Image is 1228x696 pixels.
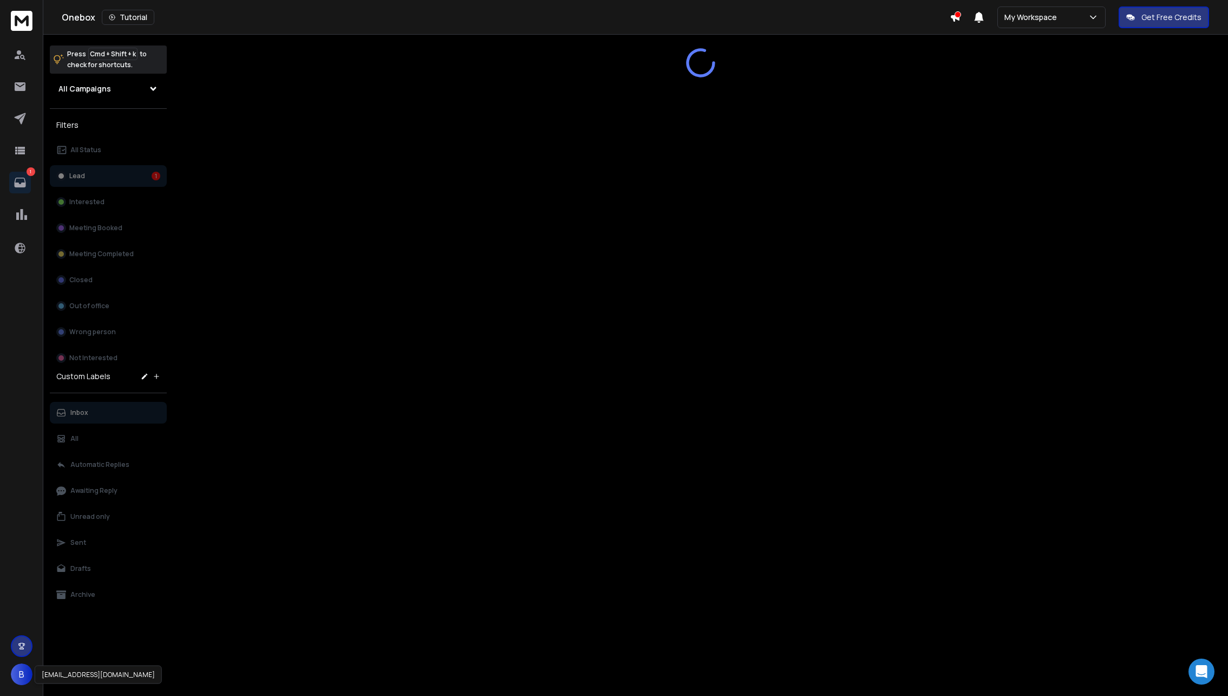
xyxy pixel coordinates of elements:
[35,666,162,684] div: [EMAIL_ADDRESS][DOMAIN_NAME]
[102,10,154,25] button: Tutorial
[11,664,32,685] button: B
[62,10,950,25] div: Onebox
[1188,659,1214,685] div: Open Intercom Messenger
[1141,12,1201,23] p: Get Free Credits
[9,172,31,193] a: 1
[56,371,110,382] h3: Custom Labels
[1004,12,1061,23] p: My Workspace
[50,78,167,100] button: All Campaigns
[50,118,167,133] h3: Filters
[1119,6,1209,28] button: Get Free Credits
[67,49,147,70] p: Press to check for shortcuts.
[88,48,138,60] span: Cmd + Shift + k
[27,167,35,176] p: 1
[58,83,111,94] h1: All Campaigns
